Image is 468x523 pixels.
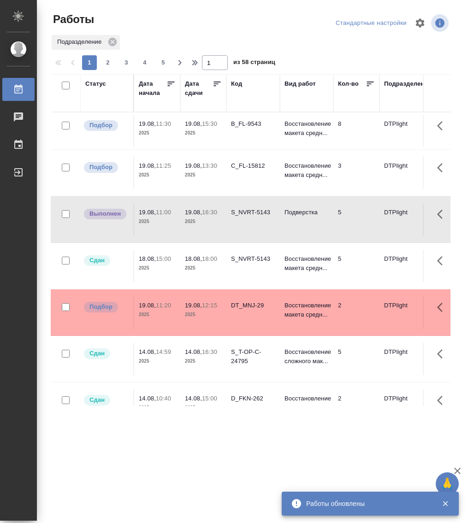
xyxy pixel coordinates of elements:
button: 3 [119,55,134,70]
p: Подбор [89,163,113,172]
div: S_NVRT-5143 [231,254,275,264]
p: 2025 [185,217,222,226]
p: Сдан [89,349,105,358]
p: Восстановление макета средн... [284,161,329,180]
p: 16:30 [202,209,217,216]
p: Выполнен [89,209,121,218]
span: 🙏 [439,474,455,494]
span: из 58 страниц [233,57,275,70]
td: DTPlight [379,343,433,375]
td: DTPlight [379,250,433,282]
div: Менеджер проверил работу исполнителя, передает ее на следующий этап [83,394,129,406]
p: 15:00 [156,255,171,262]
p: 14.08, [185,348,202,355]
span: 5 [156,58,171,67]
span: Работы [51,12,94,27]
p: 18.08, [139,255,156,262]
p: 19.08, [139,302,156,309]
p: Подразделение [57,37,105,47]
p: 14.08, [185,395,202,402]
p: 10:40 [156,395,171,402]
div: Вид работ [284,79,316,88]
p: 2025 [139,310,176,319]
p: 2025 [185,403,222,412]
p: Сдан [89,256,105,265]
div: split button [333,16,409,30]
div: Дата начала [139,79,166,98]
p: 19.08, [139,162,156,169]
button: Здесь прячутся важные кнопки [432,157,454,179]
p: 14.08, [139,348,156,355]
div: Работы обновлены [306,499,428,508]
p: 2025 [185,357,222,366]
button: 2 [101,55,115,70]
p: 19.08, [185,120,202,127]
p: 2025 [139,217,176,226]
div: C_FL-15812 [231,161,275,170]
div: Исполнитель завершил работу [83,208,129,220]
p: 19.08, [139,120,156,127]
p: 2025 [139,170,176,180]
p: 2025 [139,357,176,366]
button: Здесь прячутся важные кнопки [432,115,454,137]
p: 16:30 [202,348,217,355]
p: 12:15 [202,302,217,309]
td: DTPlight [379,157,433,189]
span: Посмотреть информацию [431,14,450,32]
div: Код [231,79,242,88]
button: Здесь прячутся важные кнопки [432,343,454,365]
button: 5 [156,55,171,70]
p: 14:59 [156,348,171,355]
td: 3 [333,157,379,189]
td: 5 [333,203,379,235]
p: Сдан [89,395,105,405]
button: Здесь прячутся важные кнопки [432,203,454,225]
span: Настроить таблицу [409,12,431,34]
td: 8 [333,115,379,147]
td: 2 [333,296,379,329]
p: Восстановление сложного мак... [284,347,329,366]
div: Можно подбирать исполнителей [83,301,129,313]
button: 🙏 [436,472,459,495]
p: 19.08, [185,209,202,216]
div: DT_MNJ-29 [231,301,275,310]
p: 11:25 [156,162,171,169]
p: 18.08, [185,255,202,262]
p: Восстановление макета средн... [284,254,329,273]
td: 2 [333,389,379,422]
div: Кол-во [338,79,359,88]
p: 2025 [185,129,222,138]
div: Подразделение [384,79,432,88]
p: 11:20 [156,302,171,309]
p: 19.08, [185,302,202,309]
p: 15:00 [202,395,217,402]
td: DTPlight [379,203,433,235]
p: Восстановление макета средн... [284,119,329,138]
p: Восстановление сложного мак... [284,394,329,412]
p: Подбор [89,302,113,311]
p: 19.08, [185,162,202,169]
p: 2025 [185,264,222,273]
p: 11:00 [156,209,171,216]
p: 2025 [185,170,222,180]
span: 4 [137,58,152,67]
button: Здесь прячутся важные кнопки [432,389,454,411]
button: 4 [137,55,152,70]
p: Подверстка [284,208,329,217]
div: Дата сдачи [185,79,213,98]
p: 19.08, [139,209,156,216]
div: Подразделение [52,35,120,50]
p: 18:00 [202,255,217,262]
p: 13:30 [202,162,217,169]
button: Здесь прячутся важные кнопки [432,296,454,318]
button: Здесь прячутся важные кнопки [432,250,454,272]
div: B_FL-9543 [231,119,275,129]
p: 15:30 [202,120,217,127]
p: 2025 [139,264,176,273]
div: Можно подбирать исполнителей [83,161,129,174]
span: 3 [119,58,134,67]
p: 2025 [139,403,176,412]
p: Подбор [89,121,113,130]
p: 11:30 [156,120,171,127]
div: Менеджер проверил работу исполнителя, передает ее на следующий этап [83,347,129,360]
